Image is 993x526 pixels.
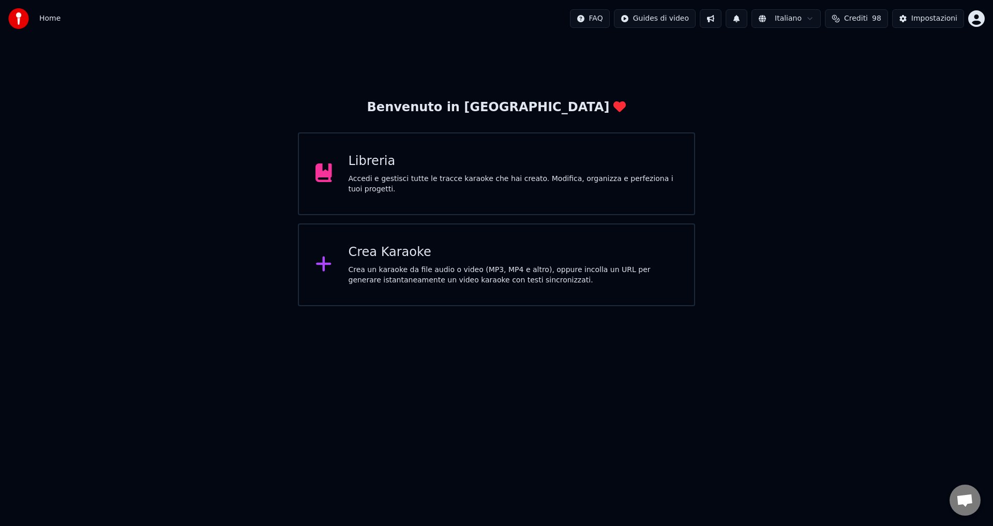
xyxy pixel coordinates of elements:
[349,174,678,194] div: Accedi e gestisci tutte le tracce karaoke che hai creato. Modifica, organizza e perfeziona i tuoi...
[367,99,626,116] div: Benvenuto in [GEOGRAPHIC_DATA]
[825,9,888,28] button: Crediti98
[844,13,868,24] span: Crediti
[950,485,981,516] div: Aprire la chat
[349,153,678,170] div: Libreria
[349,265,678,285] div: Crea un karaoke da file audio o video (MP3, MP4 e altro), oppure incolla un URL per generare ista...
[892,9,964,28] button: Impostazioni
[8,8,29,29] img: youka
[39,13,61,24] span: Home
[614,9,696,28] button: Guides di video
[570,9,610,28] button: FAQ
[39,13,61,24] nav: breadcrumb
[872,13,881,24] span: 98
[349,244,678,261] div: Crea Karaoke
[911,13,957,24] div: Impostazioni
